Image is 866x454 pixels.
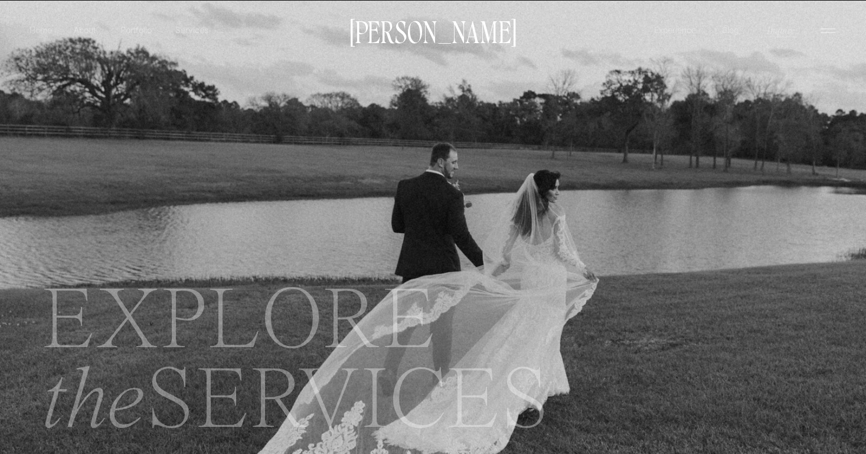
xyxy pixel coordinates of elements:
a: About [71,24,98,35]
a: Inquire [766,23,796,37]
a: Portfolio [115,24,157,36]
a: [PERSON_NAME] [344,18,522,43]
a: Home [27,24,54,36]
i: the [41,360,145,448]
a: Services [174,24,209,36]
a: Blog [719,24,741,35]
a: Experience [652,24,698,36]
